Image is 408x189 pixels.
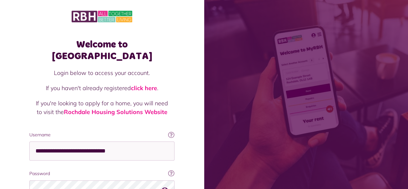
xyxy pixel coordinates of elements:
[36,99,168,116] p: If you're looking to apply for a home, you will need to visit the
[36,68,168,77] p: Login below to access your account.
[29,39,174,62] h1: Welcome to [GEOGRAPHIC_DATA]
[29,131,174,138] label: Username
[64,108,167,116] a: Rochdale Housing Solutions Website
[36,84,168,92] p: If you haven't already registered .
[131,84,157,92] a: click here
[29,170,174,177] label: Password
[72,10,132,23] img: MyRBH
